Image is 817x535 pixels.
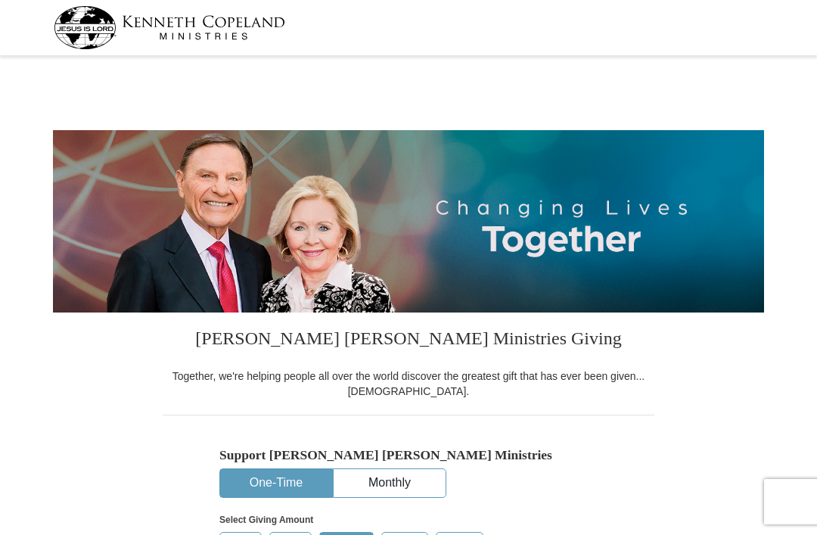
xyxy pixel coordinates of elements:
[219,515,313,525] strong: Select Giving Amount
[54,6,285,49] img: kcm-header-logo.svg
[219,447,598,463] h5: Support [PERSON_NAME] [PERSON_NAME] Ministries
[163,369,654,399] div: Together, we're helping people all over the world discover the greatest gift that has ever been g...
[163,313,654,369] h3: [PERSON_NAME] [PERSON_NAME] Ministries Giving
[334,469,446,497] button: Monthly
[220,469,332,497] button: One-Time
